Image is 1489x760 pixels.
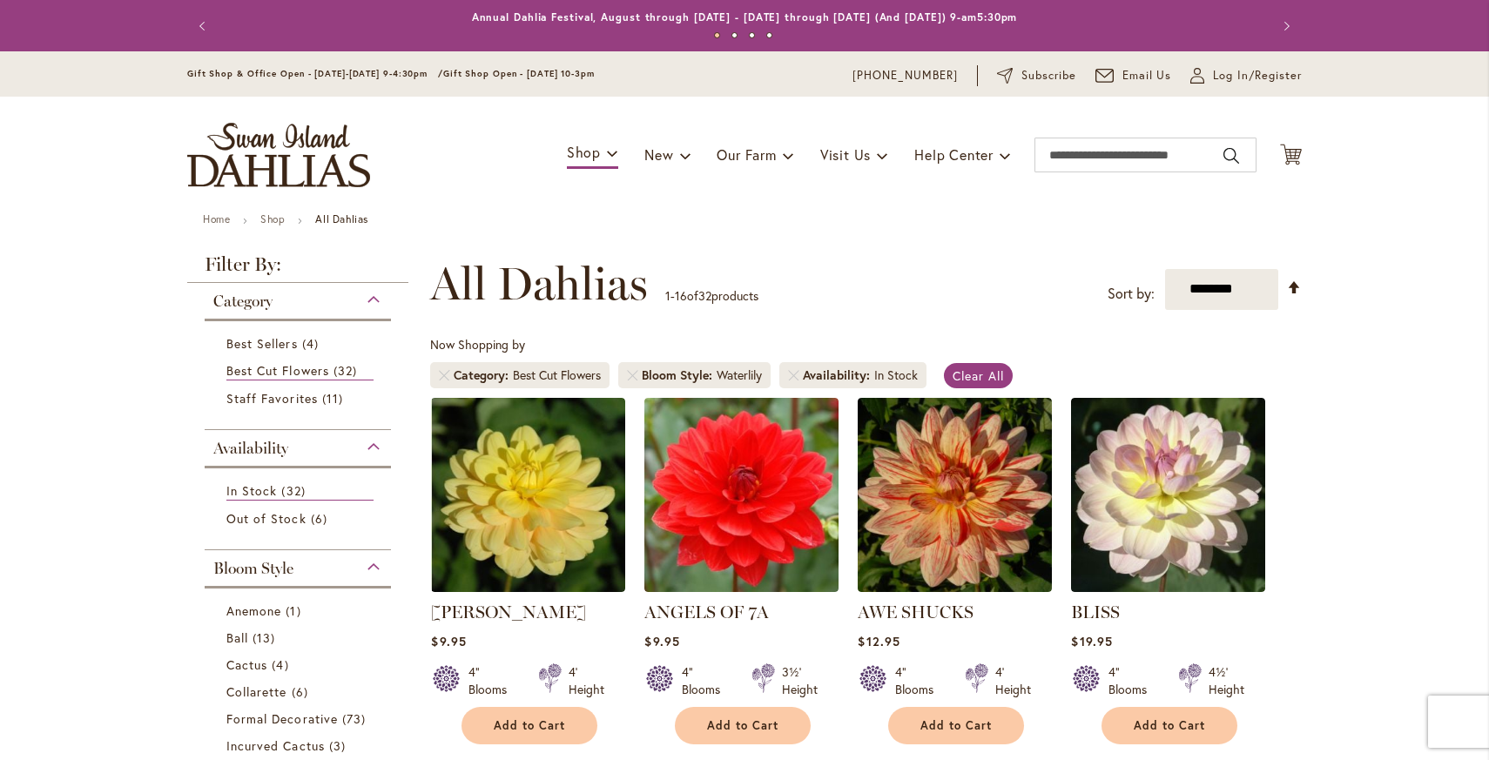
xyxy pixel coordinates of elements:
[226,481,374,501] a: In Stock 32
[468,663,517,698] div: 4" Blooms
[1213,67,1302,84] span: Log In/Register
[226,656,267,673] span: Cactus
[644,145,673,164] span: New
[187,123,370,187] a: store logo
[1267,9,1302,44] button: Next
[665,287,670,304] span: 1
[569,663,604,698] div: 4' Height
[226,509,374,528] a: Out of Stock 6
[717,145,776,164] span: Our Farm
[462,707,597,744] button: Add to Cart
[675,707,811,744] button: Add to Cart
[226,335,298,352] span: Best Sellers
[944,363,1013,388] a: Clear All
[1190,67,1302,84] a: Log In/Register
[430,336,525,353] span: Now Shopping by
[1102,707,1237,744] button: Add to Cart
[858,398,1052,592] img: AWE SHUCKS
[226,390,318,407] span: Staff Favorites
[226,482,277,499] span: In Stock
[226,710,338,727] span: Formal Decorative
[920,718,992,733] span: Add to Cart
[665,282,758,310] p: - of products
[1108,278,1155,310] label: Sort by:
[213,559,293,578] span: Bloom Style
[874,367,918,384] div: In Stock
[494,718,565,733] span: Add to Cart
[642,367,717,384] span: Bloom Style
[439,370,449,380] a: Remove Category Best Cut Flowers
[315,212,368,225] strong: All Dahlias
[749,32,755,38] button: 3 of 4
[997,67,1076,84] a: Subscribe
[431,602,586,622] a: [PERSON_NAME]
[914,145,994,164] span: Help Center
[454,367,513,384] span: Category
[253,629,280,647] span: 13
[329,736,350,755] span: 3
[888,707,1024,744] button: Add to Cart
[286,602,305,620] span: 1
[226,656,374,674] a: Cactus 4
[431,633,466,649] span: $9.95
[627,370,637,380] a: Remove Bloom Style Waterlily
[858,633,899,649] span: $12.95
[858,579,1052,595] a: AWE SHUCKS
[1021,67,1076,84] span: Subscribe
[1071,633,1112,649] span: $19.95
[302,334,323,353] span: 4
[644,633,679,649] span: $9.95
[226,602,281,619] span: Anemone
[644,602,769,622] a: ANGELS OF 7A
[226,510,307,527] span: Out of Stock
[203,212,230,225] a: Home
[281,481,309,500] span: 32
[334,361,361,380] span: 32
[226,334,374,353] a: Best Sellers
[260,212,285,225] a: Shop
[1071,398,1265,592] img: BLISS
[1209,663,1244,698] div: 4½' Height
[513,367,601,384] div: Best Cut Flowers
[226,629,248,646] span: Ball
[788,370,798,380] a: Remove Availability In Stock
[820,145,871,164] span: Visit Us
[803,367,874,384] span: Availability
[1122,67,1172,84] span: Email Us
[431,579,625,595] a: AHOY MATEY
[292,683,313,701] span: 6
[226,710,374,728] a: Formal Decorative 73
[1134,718,1205,733] span: Add to Cart
[213,439,288,458] span: Availability
[226,736,374,755] a: Incurved Cactus 3
[226,361,374,380] a: Best Cut Flowers
[342,710,370,728] span: 73
[1071,579,1265,595] a: BLISS
[675,287,687,304] span: 16
[858,602,974,622] a: AWE SHUCKS
[782,663,818,698] div: 3½' Height
[322,389,347,407] span: 11
[707,718,778,733] span: Add to Cart
[895,663,944,698] div: 4" Blooms
[187,68,443,79] span: Gift Shop & Office Open - [DATE]-[DATE] 9-4:30pm /
[226,362,329,379] span: Best Cut Flowers
[443,68,595,79] span: Gift Shop Open - [DATE] 10-3pm
[567,143,601,161] span: Shop
[272,656,293,674] span: 4
[995,663,1031,698] div: 4' Height
[953,367,1004,384] span: Clear All
[1071,602,1120,622] a: BLISS
[698,287,711,304] span: 32
[430,258,648,310] span: All Dahlias
[431,398,625,592] img: AHOY MATEY
[714,32,720,38] button: 1 of 4
[226,737,325,754] span: Incurved Cactus
[226,683,287,700] span: Collarette
[311,509,332,528] span: 6
[472,10,1018,24] a: Annual Dahlia Festival, August through [DATE] - [DATE] through [DATE] (And [DATE]) 9-am5:30pm
[226,389,374,407] a: Staff Favorites
[13,698,62,747] iframe: Launch Accessibility Center
[1095,67,1172,84] a: Email Us
[226,629,374,647] a: Ball 13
